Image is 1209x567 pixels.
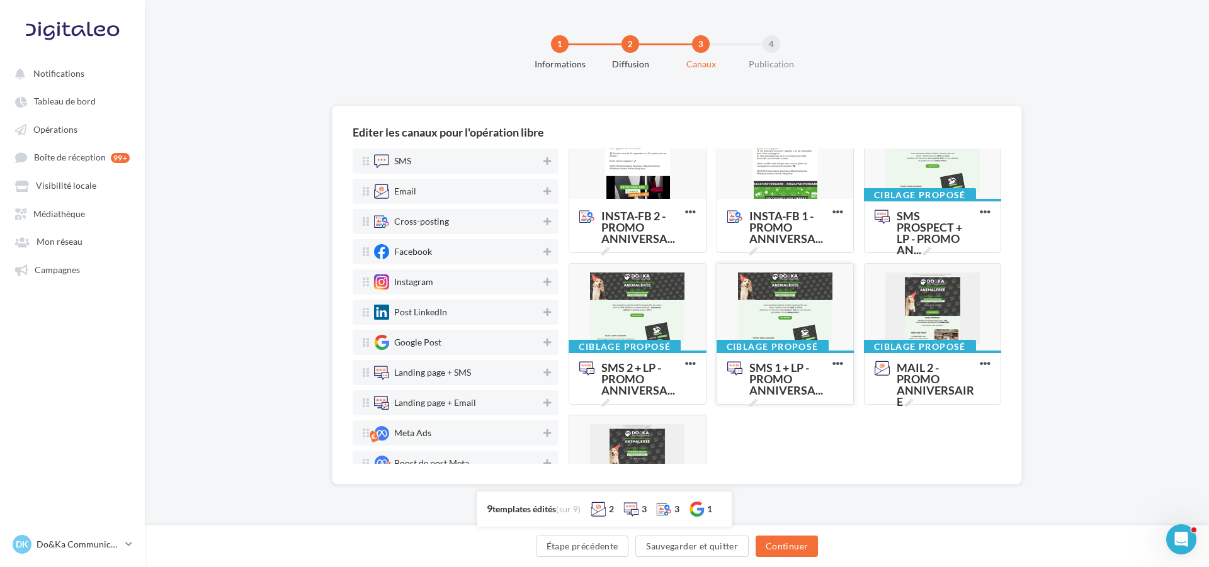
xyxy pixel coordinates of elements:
[8,230,137,252] a: Mon réseau
[897,362,975,407] span: MAIL 2 - PROMO ANNIVERSAIRE
[556,504,581,514] span: (sur 9)
[875,362,980,376] span: MAIL 2 - PROMO ANNIVERSAIRE
[492,503,556,514] span: templates édités
[749,210,827,255] span: INSTA-FB 1 - PROMO ANNIVERSA
[717,340,829,352] div: Ciblage proposé
[692,35,710,53] div: 3
[394,278,433,286] div: Instagram
[36,181,96,191] span: Visibilité locale
[519,58,600,70] div: Informations
[10,532,135,556] a: DK Do&Ka Communication
[763,35,780,53] div: 4
[394,247,432,256] div: Facebook
[34,152,106,163] span: Boîte de réception
[579,362,684,376] span: SMS 2 + LP - PROMO ANNIVERSAIRE
[8,145,137,169] a: Boîte de réception 99+
[875,210,980,224] span: SMS PROSPECT + LP - PROMO ANNIVERSAIRE
[394,157,411,166] div: SMS
[601,210,679,255] span: INSTA-FB 2 - PROMO ANNIVERSA
[33,124,77,135] span: Opérations
[727,210,832,224] span: INSTA-FB 1 - PROMO ANNIVERSAIRE
[8,62,132,84] button: Notifications
[642,503,647,515] div: 3
[8,174,137,196] a: Visibilité locale
[897,210,975,255] span: SMS PROSPECT + LP - PROMO AN
[569,340,681,352] div: Ciblage proposé
[601,362,679,407] span: SMS 2 + LP - PROMO ANNIVERSA
[394,338,441,347] div: Google Post
[394,398,476,407] div: Landing page + Email
[8,202,137,225] a: Médiathèque
[661,58,741,70] div: Canaux
[111,153,130,163] div: 99+
[749,362,827,407] span: SMS 1 + LP - PROMO ANNIVERSA
[609,503,614,515] div: 2
[707,503,712,515] div: 1
[864,188,976,201] div: Ciblage proposé
[8,89,137,112] a: Tableau de bord
[8,118,137,140] a: Opérations
[635,536,749,557] button: Sauvegarder et quitter
[727,362,832,376] span: SMS 1 + LP - PROMO ANNIVERSAIRE
[394,308,447,317] div: Post LinkedIn
[394,459,469,468] div: Boost de post Meta
[8,258,137,281] a: Campagnes
[731,58,812,70] div: Publication
[37,538,120,551] p: Do&Ka Communication
[35,264,80,275] span: Campagnes
[579,210,684,224] span: INSTA-FB 2 - PROMO ANNIVERSAIRE
[864,340,976,352] div: Ciblage proposé
[487,502,492,514] span: 9
[394,368,471,377] div: Landing page + SMS
[756,536,818,557] button: Continuer
[33,208,85,219] span: Médiathèque
[16,538,28,551] span: DK
[551,35,569,53] div: 1
[394,217,449,226] div: Cross-posting
[34,96,96,107] span: Tableau de bord
[590,58,671,70] div: Diffusion
[536,536,629,557] button: Étape précédente
[33,68,84,79] span: Notifications
[394,187,416,196] div: Email
[674,503,679,515] div: 3
[1166,524,1196,554] iframe: Intercom live chat
[622,35,639,53] div: 2
[353,126,544,138] div: Editer les canaux pour l'opération libre
[37,237,82,247] span: Mon réseau
[394,429,431,437] div: Meta Ads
